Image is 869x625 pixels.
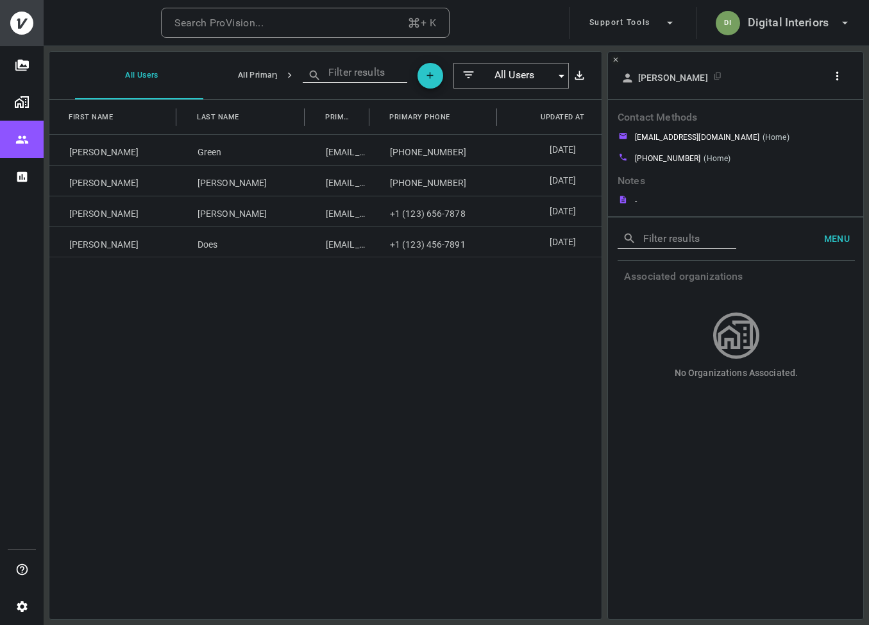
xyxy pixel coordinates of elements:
div: Press SPACE to select this row. [49,165,755,196]
p: - [635,195,637,207]
div: + K [407,14,436,32]
div: [DATE] [498,135,627,165]
div: [PERSON_NAME] [49,166,178,196]
div: [PERSON_NAME] [49,227,178,257]
div: [PHONE_NUMBER] [370,135,498,165]
div: [EMAIL_ADDRESS][DOMAIN_NAME] [306,227,370,257]
img: Organizations page icon [14,94,30,110]
div: [PERSON_NAME] [178,196,306,227]
button: DIDigital Interiors [711,7,857,39]
button: Menu [814,227,855,251]
p: Contact Methods [618,110,855,132]
p: (Home) [763,132,789,146]
button: All Users [75,51,203,99]
div: [PERSON_NAME] [49,196,178,227]
div: Press SPACE to select this row. [49,196,755,227]
button: Create User [418,63,443,89]
h6: Associated organizations [608,261,865,292]
p: [PERSON_NAME] [638,72,708,83]
p: No Organizations Associated. [675,366,798,380]
div: Press SPACE to select this row. [49,134,755,165]
div: [DATE] [498,196,627,227]
input: Filter results [328,63,388,83]
div: DI [716,11,740,35]
div: Green [178,135,306,165]
div: [PERSON_NAME] [178,166,306,196]
span: Last Name [197,110,239,124]
p: (Home) [704,153,730,167]
span: Updated At [541,110,584,124]
button: Search ProVision...+ K [161,8,450,39]
div: [DATE] [498,227,627,257]
div: [PHONE_NUMBER] [370,166,498,196]
svg: Close Side Panel [612,56,620,64]
button: Close Side Panel [611,55,621,65]
span: First Name [69,110,113,124]
p: [EMAIL_ADDRESS][DOMAIN_NAME] [635,132,759,143]
div: [EMAIL_ADDRESS][DOMAIN_NAME] [306,135,370,165]
button: Export results [568,63,591,89]
div: Press SPACE to select this row. [49,227,755,257]
div: Does [178,227,306,257]
div: +1 (123) 456-7891 [370,227,498,257]
div: [EMAIL_ADDRESS][DOMAIN_NAME] [306,196,370,227]
p: Contact Methods [618,174,855,195]
button: Support Tools [584,7,682,39]
span: Primary Phone [389,110,450,124]
div: [PERSON_NAME] [49,135,178,165]
span: Primary Email [325,110,351,124]
p: [PHONE_NUMBER] [635,153,701,164]
button: All Primary Users [203,51,332,99]
h6: Digital Interiors [748,13,829,32]
div: [DATE] [498,166,627,196]
span: All Users [477,68,553,83]
div: Search ProVision... [174,14,264,32]
input: Filter results [643,228,718,248]
div: [EMAIL_ADDRESS][DOMAIN_NAME] [306,166,370,196]
div: +1 (123) 656-7878 [370,196,498,227]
